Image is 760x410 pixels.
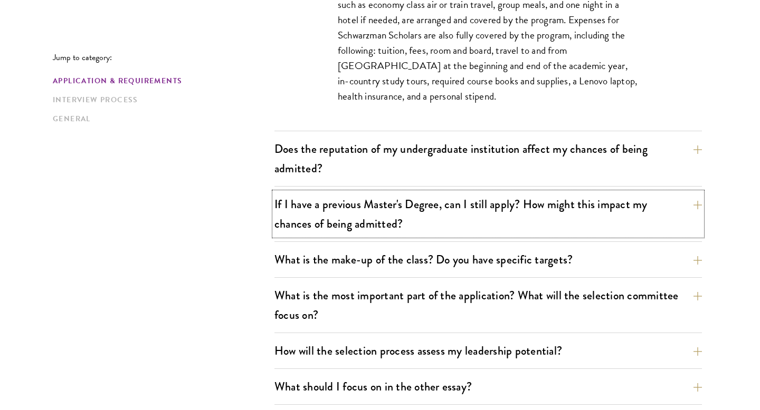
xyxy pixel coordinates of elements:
button: What is the make-up of the class? Do you have specific targets? [274,248,702,271]
button: What should I focus on in the other essay? [274,375,702,398]
a: Application & Requirements [53,75,268,86]
a: General [53,113,268,124]
button: If I have a previous Master's Degree, can I still apply? How might this impact my chances of bein... [274,192,702,236]
a: Interview Process [53,94,268,105]
button: Does the reputation of my undergraduate institution affect my chances of being admitted? [274,137,702,180]
button: How will the selection process assess my leadership potential? [274,339,702,363]
p: Jump to category: [53,53,274,62]
button: What is the most important part of the application? What will the selection committee focus on? [274,284,702,327]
